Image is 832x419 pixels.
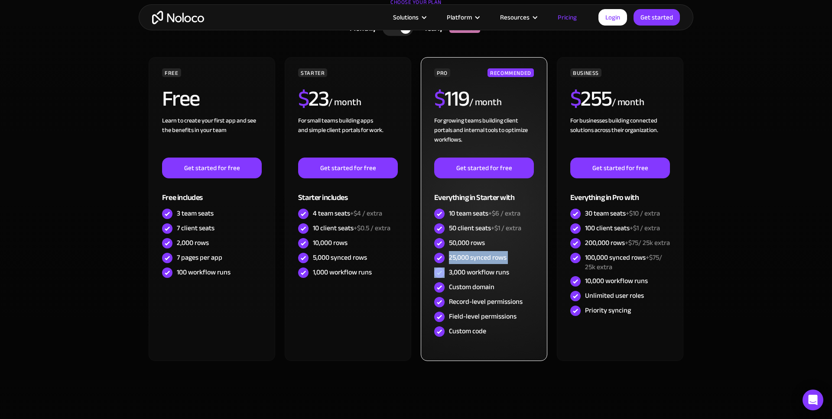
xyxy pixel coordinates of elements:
div: 10 client seats [313,223,390,233]
div: 2,000 rows [177,238,209,248]
div: Monthly [339,22,383,35]
div: Everything in Pro with [570,178,670,206]
a: Get started [634,9,680,26]
div: 25,000 synced rows [449,253,507,262]
div: Open Intercom Messenger [803,390,823,410]
h2: 23 [298,88,329,110]
span: +$10 / extra [626,207,660,220]
div: Custom code [449,326,486,336]
span: +$0.5 / extra [354,222,390,235]
div: 5,000 synced rows [313,253,367,262]
div: Platform [436,12,489,23]
span: $ [298,78,309,119]
div: 10 team seats [449,209,520,218]
h2: Free [162,88,200,110]
span: $ [434,78,445,119]
div: Yearly [413,22,449,35]
div: 50 client seats [449,223,521,233]
div: Resources [500,12,530,23]
div: 10,000 rows [313,238,348,248]
div: For growing teams building client portals and internal tools to optimize workflows. [434,116,534,158]
div: 4 team seats [313,209,382,218]
div: 30 team seats [585,209,660,218]
span: +$4 / extra [350,207,382,220]
a: Pricing [547,12,588,23]
div: 3 team seats [177,209,214,218]
span: +$1 / extra [630,222,660,235]
div: 100 client seats [585,223,660,233]
div: STARTER [298,68,327,77]
a: home [152,11,204,24]
span: +$6 / extra [488,207,520,220]
div: / month [328,96,361,110]
span: +$1 / extra [491,222,521,235]
div: RECOMMENDED [487,68,534,77]
div: For small teams building apps and simple client portals for work. ‍ [298,116,398,158]
div: Priority syncing [585,306,631,315]
a: Login [598,9,627,26]
div: Learn to create your first app and see the benefits in your team ‍ [162,116,262,158]
div: Custom domain [449,282,494,292]
div: Field-level permissions [449,312,517,321]
div: / month [469,96,502,110]
div: 10,000 workflow runs [585,276,648,286]
div: Resources [489,12,547,23]
div: 100 workflow runs [177,268,231,277]
div: Everything in Starter with [434,178,534,206]
div: For businesses building connected solutions across their organization. ‍ [570,116,670,158]
div: Unlimited user roles [585,291,644,300]
span: $ [570,78,581,119]
div: PRO [434,68,450,77]
div: Platform [447,12,472,23]
div: / month [612,96,644,110]
span: +$75/ 25k extra [625,236,670,249]
div: 7 pages per app [177,253,222,262]
h2: 119 [434,88,469,110]
a: Get started for free [162,158,262,178]
div: 1,000 workflow runs [313,268,372,277]
a: Get started for free [570,158,670,178]
span: +$75/ 25k extra [585,251,662,274]
div: 3,000 workflow runs [449,268,509,277]
div: Starter includes [298,178,398,206]
div: Solutions [382,12,436,23]
div: Record-level permissions [449,297,523,306]
div: 50,000 rows [449,238,485,248]
div: Solutions [393,12,419,23]
h2: 255 [570,88,612,110]
a: Get started for free [298,158,398,178]
a: Get started for free [434,158,534,178]
div: Free includes [162,178,262,206]
div: 7 client seats [177,223,214,233]
div: 100,000 synced rows [585,253,670,272]
div: BUSINESS [570,68,601,77]
div: FREE [162,68,181,77]
div: 200,000 rows [585,238,670,248]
